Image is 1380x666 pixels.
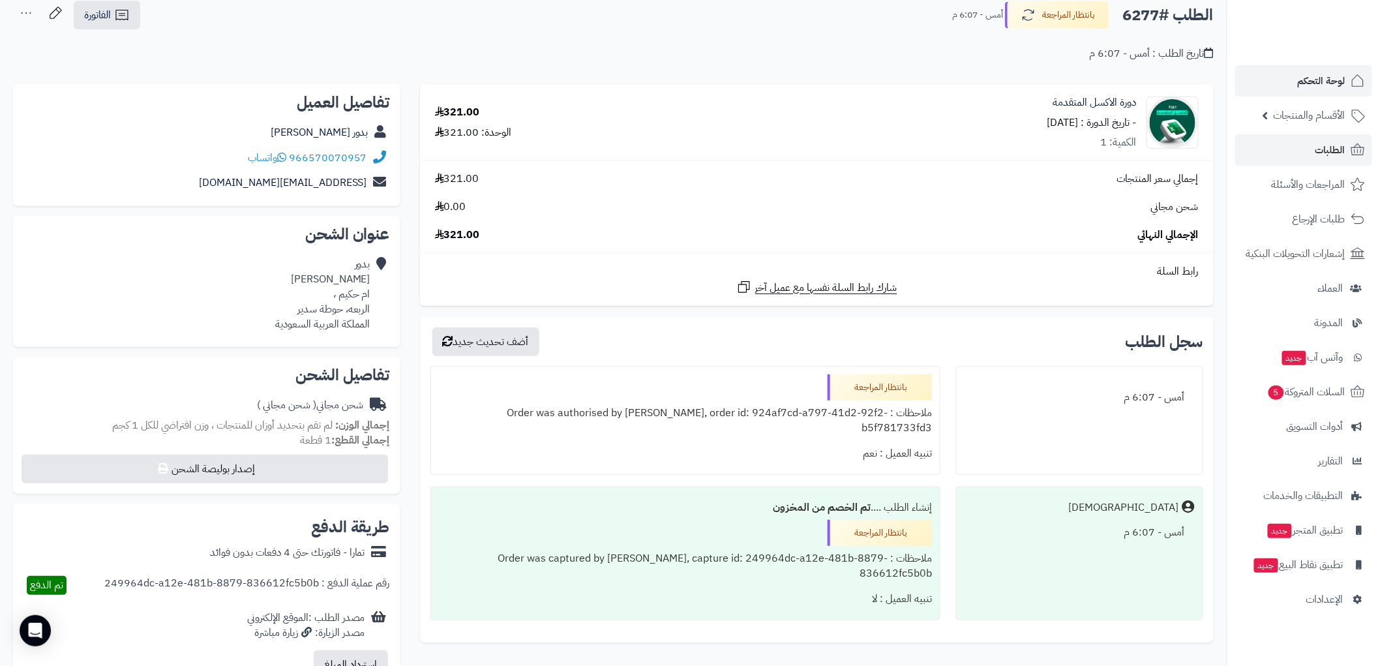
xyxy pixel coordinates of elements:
h2: تفاصيل الشحن [23,367,390,383]
span: لم تقم بتحديد أوزان للمنتجات ، وزن افتراضي للكل 1 كجم [112,417,333,433]
span: الطلبات [1315,141,1345,159]
button: إصدار بوليصة الشحن [22,455,388,483]
div: تمارا - فاتورتك حتى 4 دفعات بدون فوائد [210,545,365,560]
span: جديد [1268,524,1292,538]
div: أمس - 6:07 م [965,520,1195,545]
div: رابط السلة [425,264,1208,279]
span: أدوات التسويق [1287,417,1343,436]
span: 0.00 [435,200,466,215]
a: العملاء [1235,273,1372,304]
a: الطلبات [1235,134,1372,166]
small: أمس - 6:07 م [952,8,1003,22]
a: الفاتورة [74,1,140,29]
h2: طريقة الدفع [311,519,390,535]
div: [DEMOGRAPHIC_DATA] [1069,500,1179,515]
span: السلات المتروكة [1267,383,1345,401]
strong: إجمالي القطع: [331,432,390,448]
div: أمس - 6:07 م [965,385,1195,410]
span: التطبيقات والخدمات [1264,487,1343,505]
div: تنبيه العميل : لا [439,586,932,612]
a: المراجعات والأسئلة [1235,169,1372,200]
div: Open Intercom Messenger [20,615,51,646]
span: لوحة التحكم [1298,72,1345,90]
div: الكمية: 1 [1101,135,1137,150]
span: المدونة [1315,314,1343,332]
a: لوحة التحكم [1235,65,1372,97]
span: تطبيق المتجر [1267,521,1343,539]
a: شارك رابط السلة نفسها مع عميل آخر [736,279,897,295]
span: التقارير [1319,452,1343,470]
span: إشعارات التحويلات البنكية [1246,245,1345,263]
a: المدونة [1235,307,1372,339]
div: ملاحظات : Order was authorised by [PERSON_NAME], order id: 924af7cd-a797-41d2-92f2-b5f781733fd3 [439,401,932,441]
a: 966570070957 [289,150,367,166]
span: العملاء [1318,279,1343,297]
span: 321.00 [435,228,480,243]
span: ( شحن مجاني ) [257,397,316,413]
a: تطبيق المتجرجديد [1235,515,1372,546]
span: الإعدادات [1306,590,1343,609]
div: مصدر الطلب :الموقع الإلكتروني [247,611,365,641]
a: طلبات الإرجاع [1235,204,1372,235]
span: الأقسام والمنتجات [1274,106,1345,125]
div: 321.00 [435,105,480,120]
div: تنبيه العميل : نعم [439,441,932,466]
span: 321.00 [435,172,479,187]
a: تطبيق نقاط البيعجديد [1235,549,1372,581]
b: تم الخصم من المخزون [773,500,871,515]
h2: تفاصيل العميل [23,95,390,110]
button: بانتظار المراجعة [1005,1,1109,29]
div: تاريخ الطلب : أمس - 6:07 م [1090,46,1214,61]
div: مصدر الزيارة: زيارة مباشرة [247,626,365,641]
a: التطبيقات والخدمات [1235,480,1372,511]
small: - تاريخ الدورة : [DATE] [1047,115,1137,130]
small: 1 قطعة [300,432,390,448]
span: 5 [1268,386,1284,400]
h3: سجل الطلب [1126,334,1203,350]
a: السلات المتروكة5 [1235,376,1372,408]
div: الوحدة: 321.00 [435,125,512,140]
div: إنشاء الطلب .... [439,495,932,521]
a: الإعدادات [1235,584,1372,615]
span: الإجمالي النهائي [1138,228,1199,243]
img: logo-2.png [1291,32,1368,59]
h2: الطلب #6277 [1123,2,1214,29]
span: جديد [1282,351,1306,365]
a: بدور [PERSON_NAME] [271,125,368,140]
span: طلبات الإرجاع [1293,210,1345,228]
h2: عنوان الشحن [23,226,390,242]
button: أضف تحديث جديد [432,327,539,356]
span: جديد [1254,558,1278,573]
a: إشعارات التحويلات البنكية [1235,238,1372,269]
div: بانتظار المراجعة [828,374,932,401]
span: إجمالي سعر المنتجات [1117,172,1199,187]
span: تم الدفع [30,577,63,593]
div: رقم عملية الدفع : 249964dc-a12e-481b-8879-836612fc5b0b [104,576,390,595]
span: شحن مجاني [1151,200,1199,215]
div: بدور [PERSON_NAME] ام حكيم ، الربعه، حوطة سدير المملكة العربية السعودية [275,257,370,331]
div: بانتظار المراجعة [828,520,932,546]
a: [EMAIL_ADDRESS][DOMAIN_NAME] [199,175,367,190]
span: الفاتورة [84,7,111,23]
span: المراجعات والأسئلة [1272,175,1345,194]
a: وآتس آبجديد [1235,342,1372,373]
div: ملاحظات : Order was captured by [PERSON_NAME], capture id: 249964dc-a12e-481b-8879-836612fc5b0b [439,546,932,586]
img: 1752417172-%D8%A7%D9%84%D8%A7%D9%83%D8%B3%D9%84%20%D8%A7%D9%84%D9%85%D8%AA%D9%82%D8%AF%D9%85%D8%A... [1147,97,1198,149]
span: تطبيق نقاط البيع [1253,556,1343,574]
span: شارك رابط السلة نفسها مع عميل آخر [755,280,897,295]
div: شحن مجاني [257,398,364,413]
a: واتساب [248,150,286,166]
strong: إجمالي الوزن: [335,417,390,433]
a: أدوات التسويق [1235,411,1372,442]
a: دورة الاكسل المتقدمة [1053,95,1137,110]
span: وآتس آب [1281,348,1343,367]
a: التقارير [1235,446,1372,477]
